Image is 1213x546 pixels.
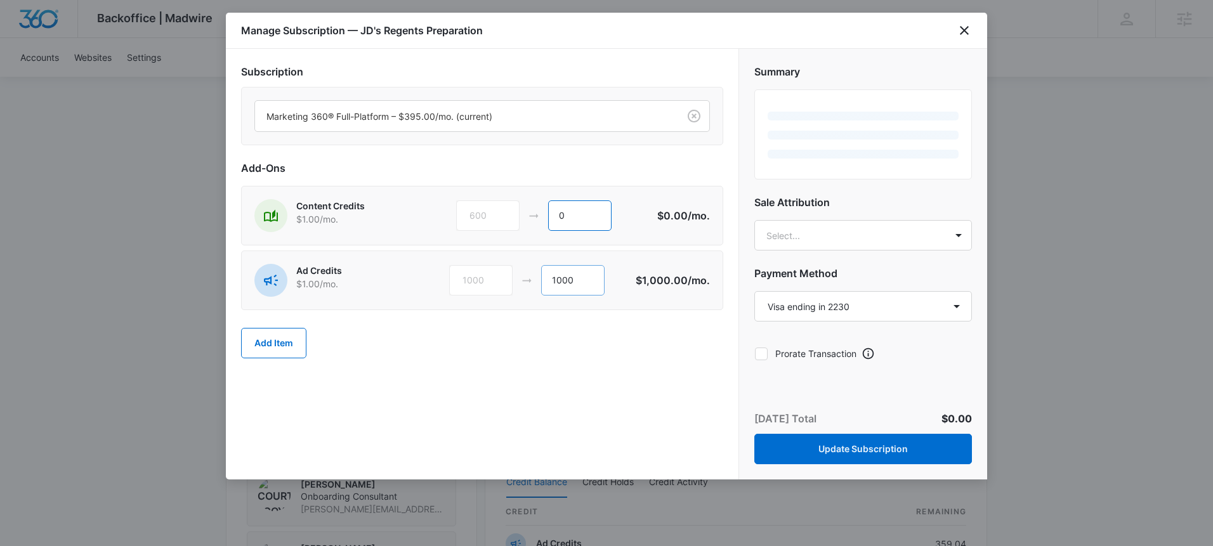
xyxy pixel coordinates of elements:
[541,265,605,296] input: 1
[688,209,710,222] span: /mo.
[688,274,710,287] span: /mo.
[296,212,407,226] p: $1.00 /mo.
[684,106,704,126] button: Clear
[296,264,407,277] p: Ad Credits
[241,328,306,358] button: Add Item
[754,347,856,360] label: Prorate Transaction
[754,266,972,281] h2: Payment Method
[754,411,816,426] p: [DATE] Total
[266,110,269,123] input: Subscription
[754,64,972,79] h2: Summary
[941,412,972,425] span: $0.00
[296,199,407,212] p: Content Credits
[241,23,483,38] h1: Manage Subscription — JD's Regents Preparation
[650,208,710,223] p: $0.00
[241,160,723,176] h2: Add-Ons
[754,434,972,464] button: Update Subscription
[636,273,710,288] p: $1,000.00
[296,277,407,290] p: $1.00 /mo.
[548,200,612,231] input: 1
[241,64,723,79] h2: Subscription
[957,23,972,38] button: close
[754,195,972,210] h2: Sale Attribution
